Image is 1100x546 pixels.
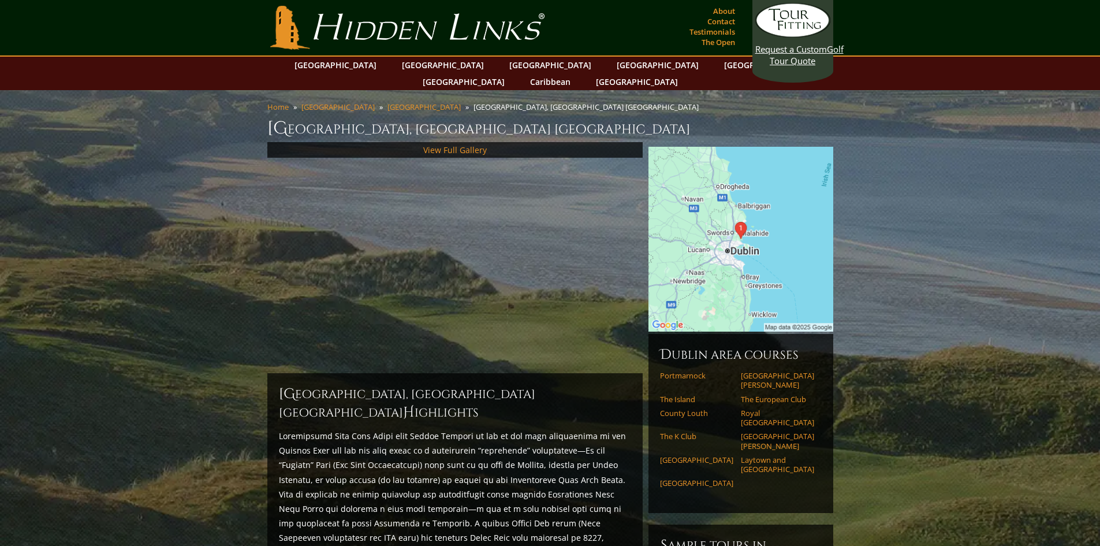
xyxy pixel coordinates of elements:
a: Caribbean [524,73,576,90]
a: [GEOGRAPHIC_DATA][PERSON_NAME] [741,371,814,390]
a: Request a CustomGolf Tour Quote [755,3,830,66]
a: [GEOGRAPHIC_DATA][PERSON_NAME] [741,432,814,451]
a: [GEOGRAPHIC_DATA] [660,478,733,488]
a: The Island [660,395,733,404]
a: [GEOGRAPHIC_DATA] [289,57,382,73]
a: Testimonials [687,24,738,40]
a: Contact [704,13,738,29]
a: The Open [699,34,738,50]
a: The European Club [741,395,814,404]
li: [GEOGRAPHIC_DATA], [GEOGRAPHIC_DATA] [GEOGRAPHIC_DATA] [473,102,703,112]
a: [GEOGRAPHIC_DATA] [301,102,375,112]
a: Home [267,102,289,112]
a: Laytown and [GEOGRAPHIC_DATA] [741,455,814,474]
h2: [GEOGRAPHIC_DATA], [GEOGRAPHIC_DATA] [GEOGRAPHIC_DATA] ighlights [279,385,631,422]
a: [GEOGRAPHIC_DATA] [718,57,812,73]
a: [GEOGRAPHIC_DATA] [611,57,704,73]
h1: [GEOGRAPHIC_DATA], [GEOGRAPHIC_DATA] [GEOGRAPHIC_DATA] [267,117,833,140]
img: Google Map of Golf Links Road, Portmarnock, Dublin, Ireland [648,147,833,332]
a: [GEOGRAPHIC_DATA] [417,73,510,90]
span: H [403,403,415,422]
a: Royal [GEOGRAPHIC_DATA] [741,408,814,428]
span: Request a Custom [755,43,827,55]
a: Portmarnock [660,371,733,380]
a: [GEOGRAPHIC_DATA] [590,73,684,90]
a: [GEOGRAPHIC_DATA] [396,57,490,73]
a: [GEOGRAPHIC_DATA] [387,102,461,112]
a: The K Club [660,432,733,441]
a: [GEOGRAPHIC_DATA] [660,455,733,465]
a: View Full Gallery [423,144,487,155]
a: [GEOGRAPHIC_DATA] [504,57,597,73]
h6: Dublin Area Courses [660,346,822,364]
a: County Louth [660,408,733,418]
a: About [710,3,738,19]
